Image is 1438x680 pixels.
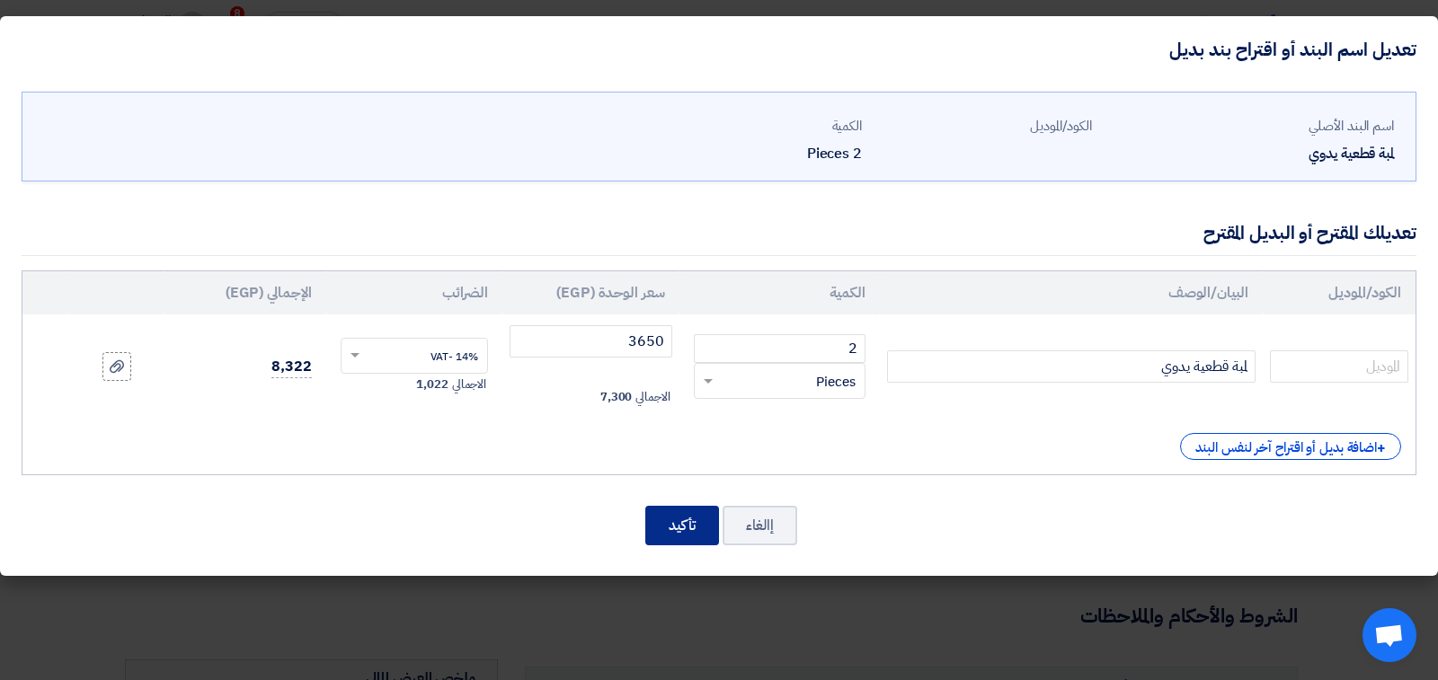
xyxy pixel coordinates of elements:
div: اسم البند الأصلي [1106,116,1394,137]
span: الاجمالي [452,375,486,393]
th: الإجمالي (EGP) [164,271,325,314]
div: الكود/الموديل [876,116,1092,137]
span: الاجمالي [635,388,670,406]
div: تعديلك المقترح أو البديل المقترح [1203,219,1416,246]
span: 1,022 [416,375,448,393]
span: + [1377,437,1386,459]
span: 8,322 [271,356,312,378]
input: الموديل [1270,350,1408,383]
div: الكمية [646,116,862,137]
div: 2 Pieces [646,143,862,164]
th: البيان/الوصف [880,271,1263,314]
div: اضافة بديل أو اقتراح آخر لنفس البند [1180,433,1401,460]
div: لمبة قطعية يدوي [1106,143,1394,164]
th: الضرائب [326,271,503,314]
th: الكمية [679,271,880,314]
input: RFQ_STEP1.ITEMS.2.AMOUNT_TITLE [694,334,865,363]
ng-select: VAT [341,338,489,374]
span: 7,300 [600,388,633,406]
input: Add Item Description [887,350,1256,383]
button: إالغاء [723,506,797,545]
h4: تعديل اسم البند أو اقتراح بند بديل [1169,38,1416,61]
th: سعر الوحدة (EGP) [502,271,679,314]
th: الكود/الموديل [1263,271,1416,314]
input: أدخل سعر الوحدة [510,325,672,358]
span: Pieces [816,372,856,393]
a: Open chat [1363,608,1416,662]
button: تأكيد [645,506,719,545]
